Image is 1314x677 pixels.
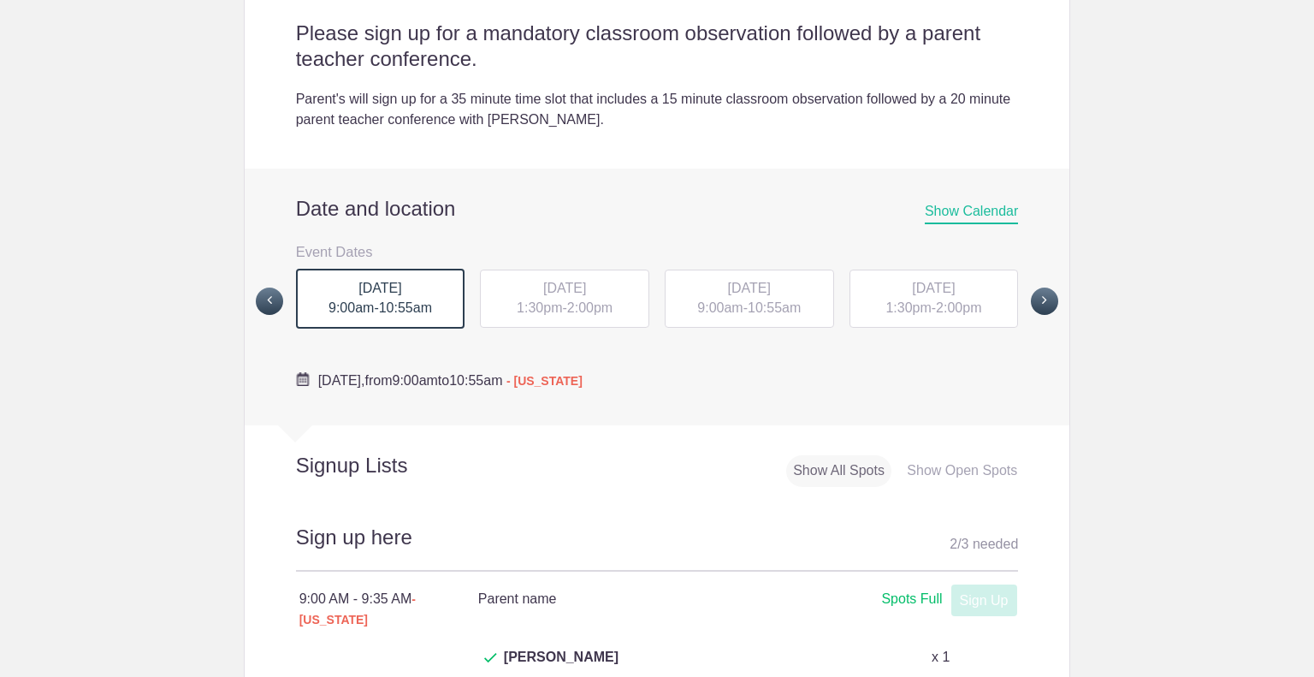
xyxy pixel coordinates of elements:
span: 10:55am [379,300,432,315]
span: from to [318,373,583,388]
span: [DATE] [543,281,586,295]
button: [DATE] 1:30pm-2:00pm [849,269,1020,329]
div: - [480,270,649,328]
span: 1:30pm [517,300,562,315]
span: 2:00pm [567,300,613,315]
span: 9:00am [697,300,743,315]
img: Cal purple [296,372,310,386]
div: 2 3 needed [950,532,1018,557]
button: [DATE] 9:00am-10:55am [664,269,835,329]
span: 10:55am [449,373,502,388]
div: 9:00 AM - 9:35 AM [299,589,478,630]
h2: Date and location [296,196,1019,222]
span: [DATE] [912,281,955,295]
h4: Parent name [478,589,747,609]
span: [DATE], [318,373,365,388]
div: Show Open Spots [900,455,1024,487]
div: - [296,269,465,329]
p: x 1 [932,647,950,668]
span: 9:00am [392,373,437,388]
div: Show All Spots [786,455,891,487]
img: Check dark green [484,653,497,663]
h2: Sign up here [296,523,1019,572]
span: [DATE] [728,281,771,295]
span: 1:30pm [885,300,931,315]
h3: Event Dates [296,239,1019,264]
span: [DATE] [358,281,401,295]
h2: Please sign up for a mandatory classroom observation followed by a parent teacher conference. [296,21,1019,72]
span: / [957,537,961,551]
button: [DATE] 9:00am-10:55am [295,268,466,330]
span: - [US_STATE] [506,374,583,388]
div: Parent's will sign up for a 35 minute time slot that includes a 15 minute classroom observation f... [296,89,1019,130]
div: Spots Full [881,589,942,610]
button: [DATE] 1:30pm-2:00pm [479,269,650,329]
span: 10:55am [748,300,801,315]
span: 9:00am [328,300,374,315]
span: 2:00pm [936,300,981,315]
div: - [849,270,1019,328]
span: - [US_STATE] [299,592,416,627]
h2: Signup Lists [245,453,520,478]
div: - [665,270,834,328]
span: Show Calendar [925,204,1018,224]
